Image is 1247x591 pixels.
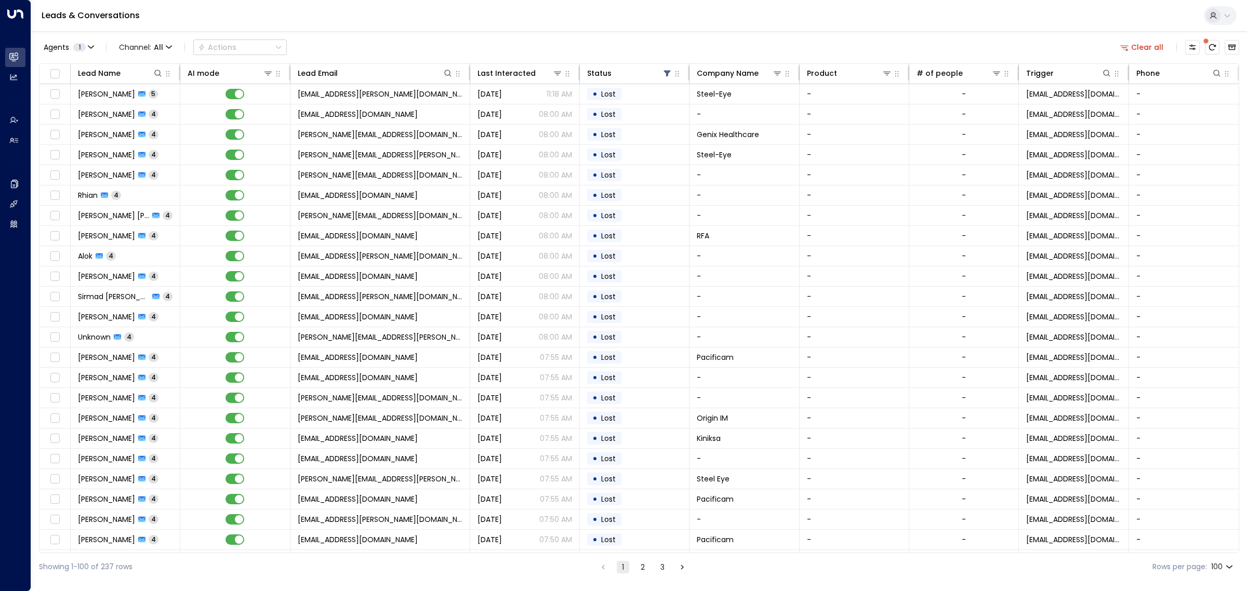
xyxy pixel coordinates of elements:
span: Oct 11, 2025 [477,170,502,180]
span: noreply@notifications.hubspot.com [1026,291,1121,302]
span: Guy Prevost [78,89,135,99]
span: Lost [601,210,616,221]
td: - [1129,145,1239,165]
td: - [800,530,909,549]
div: • [592,105,598,123]
td: - [800,145,909,165]
span: Toggle select row [48,412,61,425]
td: - [800,368,909,387]
span: rgarrander@rfa.com [298,109,418,119]
button: Archived Leads [1225,40,1239,55]
p: 08:00 AM [539,150,572,160]
td: - [1129,509,1239,529]
span: Lost [601,413,616,423]
td: - [689,246,799,266]
div: Product [807,67,837,79]
span: 4 [149,434,158,442]
span: Oct 11, 2025 [477,109,502,119]
span: noreply@notifications.hubspot.com [1026,352,1121,362]
td: - [1129,550,1239,570]
p: 07:55 AM [540,393,572,403]
span: 4 [149,312,158,321]
button: Go to page 2 [636,561,649,573]
div: • [592,146,598,164]
td: - [800,226,909,246]
span: Toggle select row [48,371,61,384]
div: 100 [1211,559,1235,574]
span: Oct 11, 2025 [477,210,502,221]
div: • [592,186,598,204]
span: Lost [601,170,616,180]
span: Lost [601,433,616,444]
span: Katie Elizabeth [78,210,149,221]
div: - [962,372,966,383]
button: Clear all [1116,40,1168,55]
p: 07:55 AM [540,372,572,383]
span: 4 [106,251,116,260]
span: 4 [149,393,158,402]
span: Kiniksa [697,433,721,444]
div: • [592,409,598,427]
p: 07:55 AM [540,413,572,423]
div: Phone [1136,67,1160,79]
p: 08:00 AM [539,170,572,180]
span: noreply@notifications.hubspot.com [1026,210,1121,221]
td: - [800,266,909,286]
span: Oct 11, 2025 [477,372,502,383]
div: Trigger [1026,67,1111,79]
div: AI mode [188,67,219,79]
span: Rhian [78,190,98,200]
div: Phone [1136,67,1222,79]
span: rpatel@rfa.com [298,231,418,241]
div: • [592,227,598,245]
p: 08:00 AM [539,291,572,302]
p: 07:55 AM [540,433,572,444]
p: 08:00 AM [539,129,572,140]
button: Go to next page [676,561,688,573]
span: noreply@notifications.hubspot.com [1026,393,1121,403]
span: mustafa@genixhealthcare.com [298,129,462,140]
div: # of people [917,67,963,79]
span: richard.larkin@macegroup.com [298,332,462,342]
div: • [592,429,598,447]
div: • [592,207,598,224]
div: Lead Name [78,67,163,79]
span: Toggle select row [48,290,61,303]
span: guy.prevost@steel-eye.com [298,89,462,99]
td: - [1129,165,1239,185]
span: Veronica [78,352,135,362]
span: Oct 11, 2025 [477,89,502,99]
span: julia.varesko@pacificam.co.uk [298,393,462,403]
div: • [592,288,598,305]
span: noreply@notifications.hubspot.com [1026,89,1121,99]
td: - [1129,226,1239,246]
p: 08:00 AM [539,251,572,261]
span: alok.thapliyal@pdsltd.com [298,251,462,261]
span: noreply@notifications.hubspot.com [1026,413,1121,423]
span: Lost [601,150,616,160]
td: - [1129,287,1239,306]
span: Oct 11, 2025 [477,352,502,362]
span: noreply@notifications.hubspot.com [1026,150,1121,160]
div: - [962,291,966,302]
span: john.sinclair@steel-eye.com [298,150,462,160]
span: Oct 11, 2025 [477,271,502,281]
span: Lost [601,352,616,362]
span: Oct 11, 2025 [477,453,502,464]
div: - [962,231,966,241]
span: Lost [601,129,616,140]
span: noreply@notifications.hubspot.com [1026,251,1121,261]
span: Toggle select row [48,230,61,243]
span: noreply@notifications.hubspot.com [1026,129,1121,140]
span: Lost [601,312,616,322]
span: Jitesh [78,433,135,444]
span: Oct 11, 2025 [477,251,502,261]
td: - [1129,206,1239,225]
span: 4 [149,413,158,422]
span: noreply@notifications.hubspot.com [1026,312,1121,322]
span: Toggle select row [48,452,61,465]
span: John Sinclair [78,150,135,160]
span: Toggle select row [48,128,61,141]
span: 4 [149,272,158,280]
span: 4 [149,170,158,179]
